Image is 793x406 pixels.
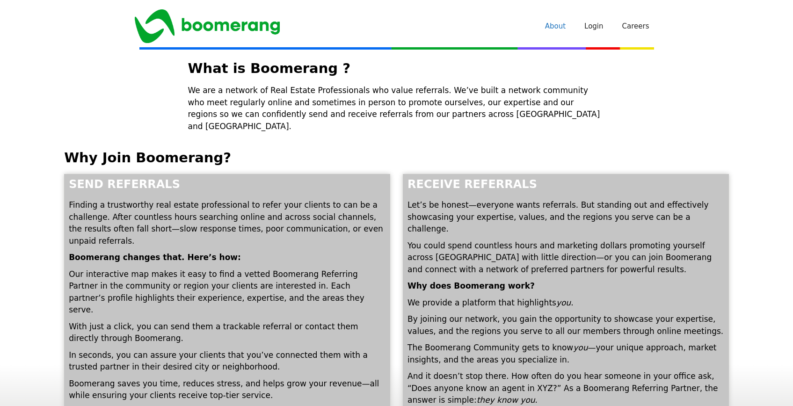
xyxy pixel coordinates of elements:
nav: Primary [536,12,659,40]
img: Boomerang Realty Network [135,9,280,43]
p: Boomerang saves you time, reduces stress, and helps grow your revenue—all while ensuring your cli... [69,378,386,402]
p: Let’s be honest—everyone wants referrals. But standing out and effectively showcasing your expert... [407,199,724,235]
h3: Why Join Boomerang? [64,151,729,165]
a: Careers [613,12,659,40]
h4: Receive Referrals [407,179,724,190]
a: About [536,12,575,40]
p: Our interactive map makes it easy to find a vetted Boomerang Referring Partner in the community o... [69,268,386,316]
em: you [573,343,588,352]
p: We provide a platform that highlights . [407,297,724,309]
h4: Send Referrals [69,179,386,190]
p: By joining our network, you gain the opportunity to showcase your expertise, values, and the regi... [407,313,724,337]
a: Login [575,12,612,40]
em: you [556,298,571,307]
h3: What is Boomerang ? [188,62,605,75]
p: Finding a trustworthy real estate professional to refer your clients to can be a challenge. After... [69,199,386,247]
strong: Why does Boomerang work? [407,281,535,290]
p: In seconds, you can assure your clients that you’ve connected them with a trusted partner in thei... [69,349,386,373]
p: You could spend countless hours and marketing dollars promoting yourself across [GEOGRAPHIC_DATA]... [407,240,724,276]
strong: Boomerang changes that. Here’s how: [69,253,241,262]
p: We are a network of Real Estate Professionals who value referrals. We’ve built a network communit... [188,85,605,132]
em: they know you [477,395,535,405]
p: With just a click, you can send them a trackable referral or contact them directly through Boomer... [69,321,386,345]
p: The Boomerang Community gets to know —your unique approach, market insights, and the areas you sp... [407,342,724,366]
